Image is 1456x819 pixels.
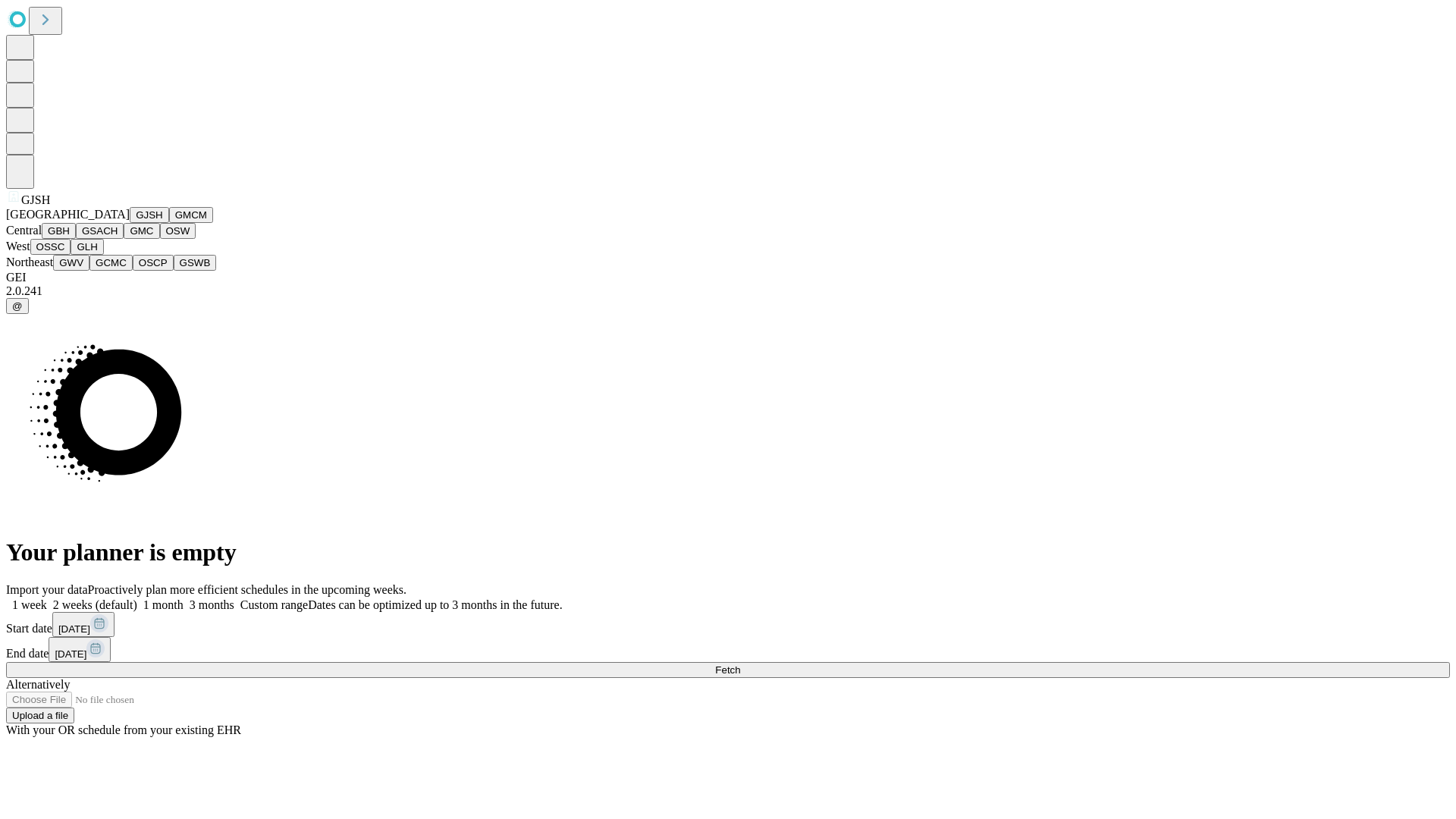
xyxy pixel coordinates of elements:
[308,598,562,611] span: Dates can be optimized up to 3 months in the future.
[6,240,30,253] span: West
[71,239,103,255] button: GLH
[49,637,111,662] button: [DATE]
[12,598,47,611] span: 1 week
[53,598,137,611] span: 2 weeks (default)
[30,239,71,255] button: OSSC
[42,223,76,239] button: GBH
[6,583,88,596] span: Import your data
[52,612,115,637] button: [DATE]
[160,223,196,239] button: OSW
[6,224,42,237] span: Central
[6,612,1450,637] div: Start date
[174,255,217,271] button: GSWB
[6,708,74,723] button: Upload a file
[715,664,740,676] span: Fetch
[6,662,1450,678] button: Fetch
[130,207,169,223] button: GJSH
[6,723,241,736] span: With your OR schedule from your existing EHR
[88,583,406,596] span: Proactively plan more efficient schedules in the upcoming weeks.
[53,255,89,271] button: GWV
[133,255,174,271] button: OSCP
[6,271,1450,284] div: GEI
[58,623,90,635] span: [DATE]
[6,256,53,268] span: Northeast
[6,208,130,221] span: [GEOGRAPHIC_DATA]
[190,598,234,611] span: 3 months
[12,300,23,312] span: @
[76,223,124,239] button: GSACH
[55,648,86,660] span: [DATE]
[169,207,213,223] button: GMCM
[6,284,1450,298] div: 2.0.241
[89,255,133,271] button: GCMC
[143,598,184,611] span: 1 month
[6,637,1450,662] div: End date
[6,298,29,314] button: @
[6,678,70,691] span: Alternatively
[21,193,50,206] span: GJSH
[240,598,308,611] span: Custom range
[124,223,159,239] button: GMC
[6,538,1450,566] h1: Your planner is empty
